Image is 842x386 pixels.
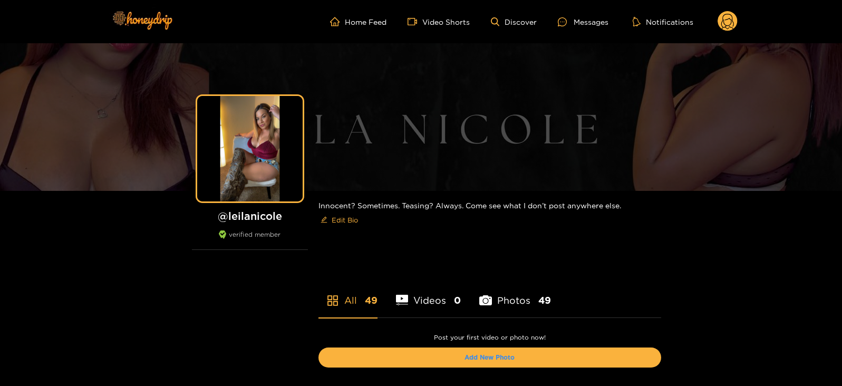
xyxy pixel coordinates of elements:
p: Post your first video or photo now! [318,334,661,341]
a: Home Feed [330,17,386,26]
span: home [330,17,345,26]
a: Video Shorts [408,17,470,26]
span: appstore [326,294,339,307]
button: Notifications [630,16,696,27]
div: Innocent? Sometimes. Teasing? Always. Come see what I don’t post anywhere else. [318,191,661,237]
li: Videos [396,270,461,317]
a: Add New Photo [464,354,515,361]
span: video-camera [408,17,422,26]
div: Messages [558,16,608,28]
span: Edit Bio [332,215,358,225]
a: Discover [491,17,537,26]
button: Add New Photo [318,348,661,368]
li: All [318,270,378,317]
span: edit [321,216,327,224]
span: 49 [538,294,551,307]
h1: @ leilanicole [192,209,308,223]
div: verified member [192,230,308,250]
span: 0 [454,294,461,307]
button: editEdit Bio [318,211,360,228]
li: Photos [479,270,551,317]
span: 49 [365,294,378,307]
